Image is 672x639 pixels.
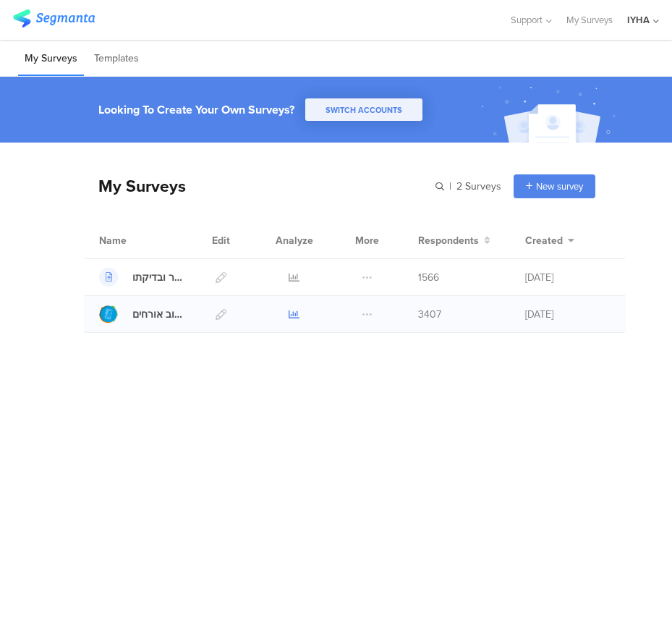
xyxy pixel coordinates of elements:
[273,222,315,258] div: Analyze
[418,307,441,322] span: 3407
[511,13,543,27] span: Support
[536,179,583,193] span: New survey
[418,233,490,248] button: Respondents
[525,270,611,285] div: [DATE]
[525,233,574,248] button: Created
[456,179,501,194] span: 2 Surveys
[132,307,184,322] div: משוב אורחים - חיפה
[99,305,184,323] a: משוב אורחים - [GEOGRAPHIC_DATA]
[99,268,184,287] a: טופס קבלת חדר ובדיקתו - [GEOGRAPHIC_DATA]
[525,233,563,248] span: Created
[99,233,184,248] div: Name
[88,42,145,76] li: Templates
[132,270,184,285] div: טופס קבלת חדר ובדיקתו - חיפה
[305,98,422,121] button: SWITCH ACCOUNTS
[84,174,186,198] div: My Surveys
[627,13,650,27] div: IYHA
[447,179,454,194] span: |
[418,270,439,285] span: 1566
[206,222,237,258] div: Edit
[525,307,611,322] div: [DATE]
[352,222,382,258] div: More
[18,42,84,76] li: My Surveys
[418,233,479,248] span: Respondents
[13,9,95,27] img: segmanta logo
[98,101,294,118] div: Looking To Create Your Own Surveys?
[326,104,402,116] span: SWITCH ACCOUNTS
[476,81,625,147] img: create_account_image.svg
